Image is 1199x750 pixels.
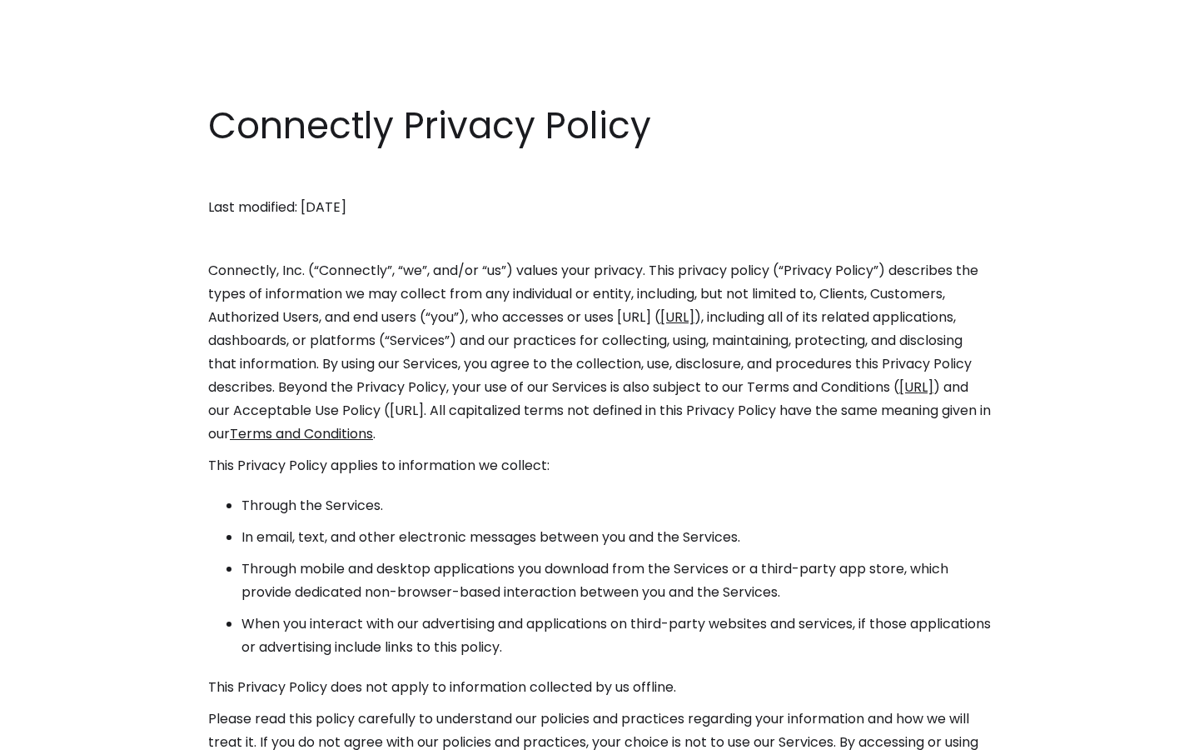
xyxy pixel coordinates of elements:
[208,227,991,251] p: ‍
[230,424,373,443] a: Terms and Conditions
[241,612,991,659] li: When you interact with our advertising and applications on third-party websites and services, if ...
[241,494,991,517] li: Through the Services.
[208,676,991,699] p: This Privacy Policy does not apply to information collected by us offline.
[208,100,991,152] h1: Connectly Privacy Policy
[33,721,100,744] ul: Language list
[208,259,991,446] p: Connectly, Inc. (“Connectly”, “we”, and/or “us”) values your privacy. This privacy policy (“Priva...
[208,164,991,187] p: ‍
[17,719,100,744] aside: Language selected: English
[208,196,991,219] p: Last modified: [DATE]
[660,307,694,327] a: [URL]
[241,557,991,604] li: Through mobile and desktop applications you download from the Services or a third-party app store...
[241,526,991,549] li: In email, text, and other electronic messages between you and the Services.
[899,377,933,397] a: [URL]
[208,454,991,477] p: This Privacy Policy applies to information we collect:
